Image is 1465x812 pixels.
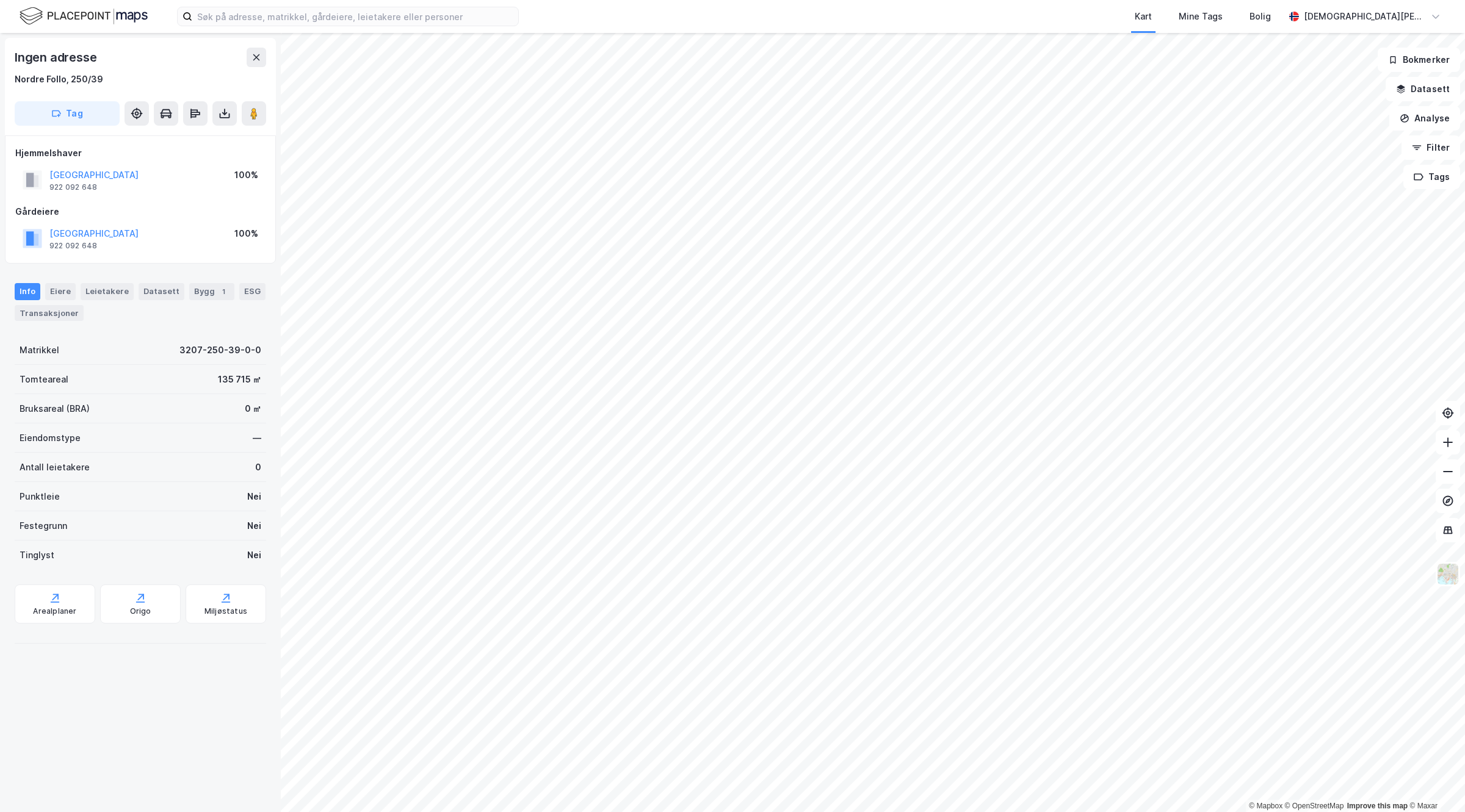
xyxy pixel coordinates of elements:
div: Bruksareal (BRA) [20,401,90,416]
div: Leietakere [81,283,134,300]
div: Antall leietakere [20,460,90,475]
div: Datasett [139,283,184,300]
div: Festegrunn [20,519,67,533]
button: Tags [1403,165,1460,189]
div: ESG [239,283,266,300]
div: Gårdeiere [15,204,266,219]
div: 100% [234,168,258,182]
button: Analyse [1389,106,1460,131]
div: Origo [130,606,151,616]
input: Søk på adresse, matrikkel, gårdeiere, leietakere eller personer [192,7,518,26]
div: Nei [247,489,261,504]
a: OpenStreetMap [1285,802,1344,810]
div: 922 092 648 [49,241,97,251]
button: Datasett [1386,77,1460,101]
img: logo.f888ab2527a4732fd821a326f86c7f29.svg [20,5,148,27]
div: 0 ㎡ [245,401,261,416]
div: Transaksjoner [15,305,84,321]
div: Hjemmelshaver [15,146,266,160]
div: Eiere [45,283,76,300]
div: 100% [234,226,258,241]
div: Eiendomstype [20,431,81,445]
a: Mapbox [1249,802,1282,810]
div: 0 [255,460,261,475]
div: Arealplaner [33,606,76,616]
div: 1 [217,286,230,298]
img: Z [1436,562,1460,586]
div: Bolig [1250,9,1271,24]
div: 3207-250-39-0-0 [179,343,261,357]
a: Improve this map [1347,802,1408,810]
div: Nei [247,548,261,562]
div: 135 715 ㎡ [218,372,261,387]
iframe: Chat Widget [1404,753,1465,812]
div: Nei [247,519,261,533]
div: Matrikkel [20,343,59,357]
div: Info [15,283,40,300]
button: Filter [1402,135,1460,160]
div: Ingen adresse [15,48,99,67]
div: 922 092 648 [49,182,97,192]
div: Punktleie [20,489,60,504]
div: — [253,431,261,445]
div: Miljøstatus [204,606,247,616]
div: Tomteareal [20,372,68,387]
button: Tag [15,101,120,126]
div: Mine Tags [1179,9,1223,24]
div: Tinglyst [20,548,54,562]
div: [DEMOGRAPHIC_DATA][PERSON_NAME] [1304,9,1426,24]
button: Bokmerker [1378,48,1460,72]
div: Nordre Follo, 250/39 [15,72,103,87]
div: Kart [1135,9,1152,24]
div: Bygg [189,283,234,300]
